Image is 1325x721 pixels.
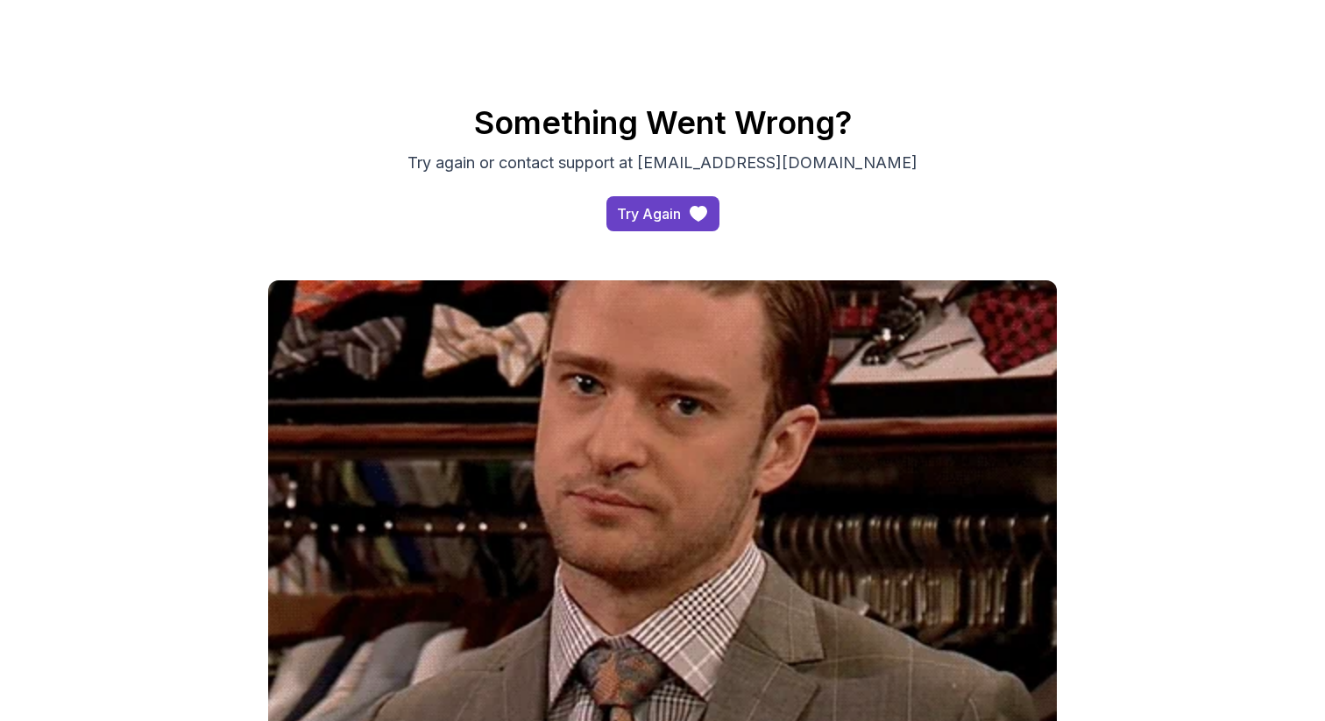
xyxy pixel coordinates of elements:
a: access-dashboard [606,196,719,231]
h2: Something Went Wrong? [49,105,1276,140]
p: Try again or contact support at [EMAIL_ADDRESS][DOMAIN_NAME] [368,151,957,175]
div: Try Again [617,203,681,224]
button: Try Again [606,196,719,231]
